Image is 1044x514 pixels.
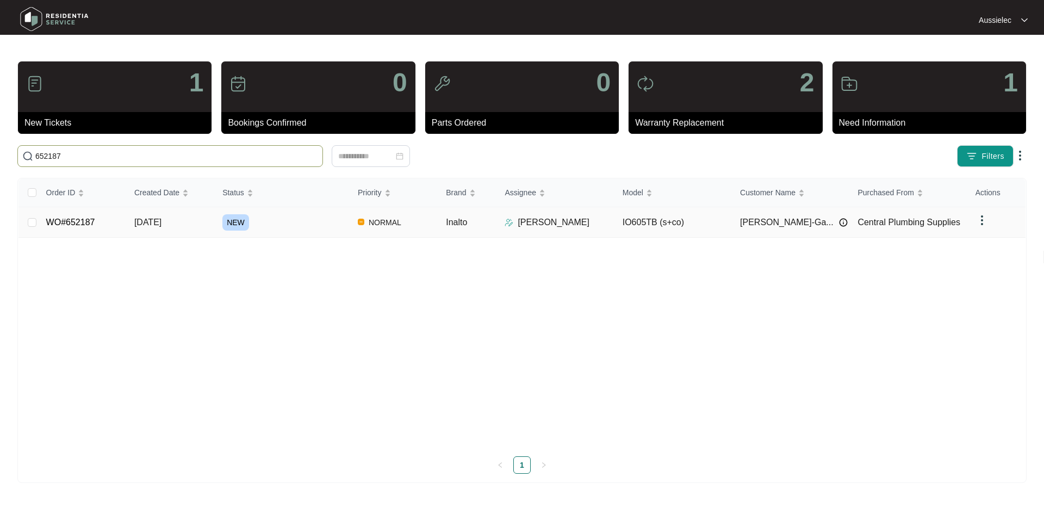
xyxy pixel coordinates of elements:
td: IO605TB (s+co) [614,207,731,238]
button: right [535,456,552,474]
th: Brand [437,178,496,207]
button: filter iconFilters [957,145,1014,167]
img: Vercel Logo [358,219,364,225]
img: dropdown arrow [1014,149,1027,162]
li: Previous Page [492,456,509,474]
p: [PERSON_NAME] [518,216,589,229]
span: NORMAL [364,216,406,229]
span: Purchased From [857,187,913,199]
a: 1 [514,457,530,473]
img: residentia service logo [16,3,92,35]
img: dropdown arrow [1021,17,1028,23]
p: Parts Ordered [432,116,619,129]
th: Purchased From [849,178,966,207]
p: 1 [1003,70,1018,96]
img: icon [637,75,654,92]
span: Filters [981,151,1004,162]
p: Warranty Replacement [635,116,822,129]
p: Bookings Confirmed [228,116,415,129]
th: Model [614,178,731,207]
span: Order ID [46,187,76,199]
p: 0 [393,70,407,96]
span: Assignee [505,187,536,199]
img: filter icon [966,151,977,162]
span: Customer Name [740,187,796,199]
span: NEW [222,214,249,231]
img: dropdown arrow [975,214,989,227]
img: icon [433,75,451,92]
img: icon [841,75,858,92]
span: Created Date [134,187,179,199]
button: left [492,456,509,474]
span: right [540,462,547,468]
img: Assigner Icon [505,218,513,227]
span: Brand [446,187,466,199]
p: Need Information [839,116,1026,129]
p: 0 [596,70,611,96]
th: Customer Name [731,178,849,207]
img: Info icon [839,218,848,227]
th: Priority [349,178,437,207]
p: Aussielec [979,15,1011,26]
li: 1 [513,456,531,474]
span: Central Plumbing Supplies [857,218,960,227]
span: Priority [358,187,382,199]
p: 1 [189,70,204,96]
li: Next Page [535,456,552,474]
th: Created Date [126,178,214,207]
th: Status [214,178,349,207]
span: Model [623,187,643,199]
span: [PERSON_NAME]-Ga... [740,216,834,229]
th: Actions [967,178,1026,207]
img: search-icon [22,151,33,162]
th: Assignee [496,178,613,207]
span: left [497,462,504,468]
img: icon [229,75,247,92]
span: Status [222,187,244,199]
th: Order ID [38,178,126,207]
a: WO#652187 [46,218,95,227]
img: icon [26,75,43,92]
span: Inalto [446,218,467,227]
p: New Tickets [24,116,212,129]
input: Search by Order Id, Assignee Name, Customer Name, Brand and Model [35,150,318,162]
span: [DATE] [134,218,161,227]
p: 2 [800,70,815,96]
